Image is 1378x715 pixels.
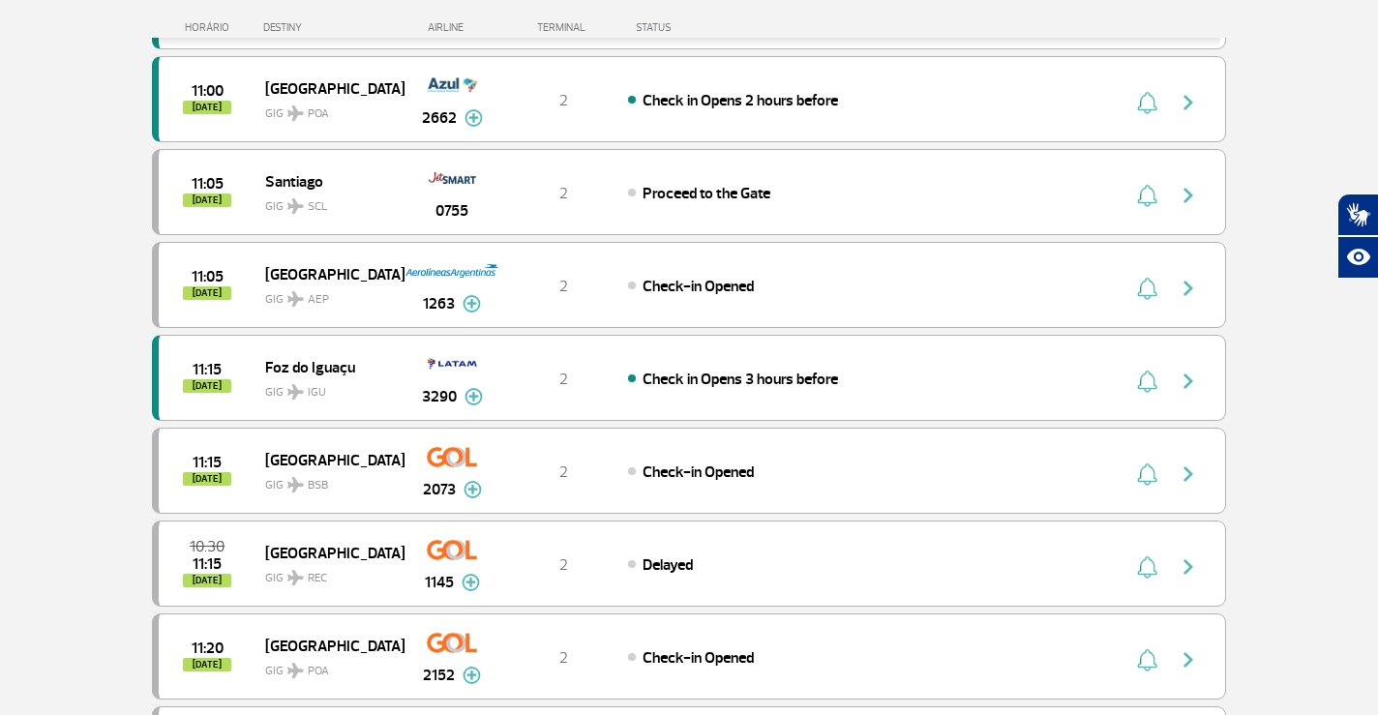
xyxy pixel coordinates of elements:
img: seta-direita-painel-voo.svg [1177,184,1200,207]
span: 2 [559,91,568,110]
span: 2 [559,555,568,575]
img: sino-painel-voo.svg [1137,91,1157,114]
span: 2025-09-25 11:15:00 [193,557,222,571]
span: 3290 [422,385,457,408]
img: seta-direita-painel-voo.svg [1177,462,1200,486]
span: Check-in Opened [643,462,754,482]
span: [GEOGRAPHIC_DATA] [265,447,389,472]
span: 1263 [423,292,455,315]
img: mais-info-painel-voo.svg [464,109,483,127]
span: 2152 [423,664,455,687]
img: destiny_airplane.svg [287,384,304,400]
span: [DATE] [183,472,231,486]
span: Foz do Iguaçu [265,354,389,379]
div: HORÁRIO [158,21,263,34]
span: REC [308,570,327,587]
span: [GEOGRAPHIC_DATA] [265,261,389,286]
button: Abrir recursos assistivos. [1337,236,1378,279]
span: Check-in Opened [643,277,754,296]
span: SCL [308,198,327,216]
span: 2025-09-25 11:05:00 [192,270,224,283]
span: 2025-09-25 10:30:00 [190,540,225,553]
span: [DATE] [183,194,231,207]
span: 2025-09-25 11:00:00 [192,84,224,98]
div: AIRLINE [404,21,500,34]
img: sino-painel-voo.svg [1137,462,1157,486]
img: destiny_airplane.svg [287,477,304,492]
span: 2 [559,277,568,296]
span: Check-in Opened [643,648,754,668]
img: mais-info-painel-voo.svg [463,295,481,313]
span: Santiago [265,168,389,194]
span: [GEOGRAPHIC_DATA] [265,75,389,101]
span: [DATE] [183,286,231,300]
span: POA [308,105,329,123]
span: 2 [559,462,568,482]
img: sino-painel-voo.svg [1137,555,1157,579]
img: destiny_airplane.svg [287,198,304,214]
span: [DATE] [183,379,231,393]
span: 2025-09-25 11:15:00 [193,363,222,376]
img: mais-info-painel-voo.svg [462,574,480,591]
span: [GEOGRAPHIC_DATA] [265,633,389,658]
img: mais-info-painel-voo.svg [463,667,481,684]
img: seta-direita-painel-voo.svg [1177,277,1200,300]
div: Plugin de acessibilidade da Hand Talk. [1337,194,1378,279]
span: GIG [265,95,389,123]
span: POA [308,663,329,680]
img: destiny_airplane.svg [287,570,304,585]
img: seta-direita-painel-voo.svg [1177,91,1200,114]
img: sino-painel-voo.svg [1137,648,1157,671]
span: GIG [265,373,389,402]
img: sino-painel-voo.svg [1137,277,1157,300]
span: GIG [265,466,389,494]
span: Delayed [643,555,693,575]
span: 1145 [425,571,454,594]
img: sino-painel-voo.svg [1137,184,1157,207]
img: mais-info-painel-voo.svg [464,481,482,498]
span: GIG [265,281,389,309]
span: Check in Opens 3 hours before [643,370,838,389]
img: destiny_airplane.svg [287,105,304,121]
span: 2025-09-25 11:20:00 [192,641,224,655]
img: mais-info-painel-voo.svg [464,388,483,405]
img: sino-painel-voo.svg [1137,370,1157,393]
span: 2 [559,184,568,203]
button: Abrir tradutor de língua de sinais. [1337,194,1378,236]
span: 2 [559,648,568,668]
div: TERMINAL [500,21,626,34]
span: BSB [308,477,328,494]
span: 2025-09-25 11:05:00 [192,177,224,191]
span: IGU [308,384,326,402]
div: DESTINY [263,21,404,34]
img: destiny_airplane.svg [287,291,304,307]
img: seta-direita-painel-voo.svg [1177,370,1200,393]
span: 0755 [435,199,468,223]
span: Proceed to the Gate [643,184,770,203]
span: 2025-09-25 11:15:00 [193,456,222,469]
span: AEP [308,291,329,309]
span: GIG [265,652,389,680]
div: STATUS [626,21,784,34]
span: Check in Opens 2 hours before [643,91,838,110]
span: [DATE] [183,658,231,671]
span: [DATE] [183,101,231,114]
span: [GEOGRAPHIC_DATA] [265,540,389,565]
span: [DATE] [183,574,231,587]
span: 2662 [422,106,457,130]
span: 2073 [423,478,456,501]
span: GIG [265,188,389,216]
img: seta-direita-painel-voo.svg [1177,648,1200,671]
span: 2 [559,370,568,389]
img: seta-direita-painel-voo.svg [1177,555,1200,579]
span: GIG [265,559,389,587]
img: destiny_airplane.svg [287,663,304,678]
